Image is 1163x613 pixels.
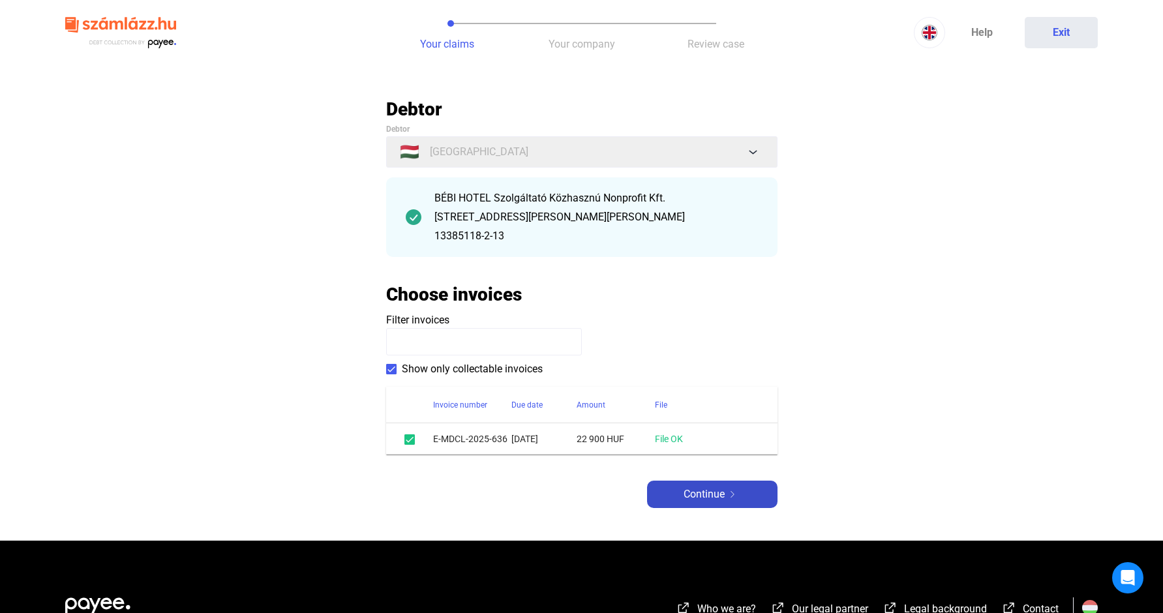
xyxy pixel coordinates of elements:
div: Due date [511,397,543,413]
span: Your claims [420,38,474,50]
img: EN [922,25,937,40]
div: Due date [511,397,577,413]
td: E-MDCL-2025-636 [433,423,511,455]
button: EN [914,17,945,48]
span: Continue [684,486,725,502]
span: [GEOGRAPHIC_DATA] [430,144,528,160]
div: [STREET_ADDRESS][PERSON_NAME][PERSON_NAME] [434,209,758,225]
span: Your company [549,38,615,50]
div: Invoice number [433,397,511,413]
h2: Choose invoices [386,283,522,306]
a: File OK [655,434,683,444]
div: 13385118-2-13 [434,228,758,244]
a: Help [945,17,1018,48]
button: 🇭🇺[GEOGRAPHIC_DATA] [386,136,778,168]
div: File [655,397,667,413]
span: Debtor [386,125,410,134]
img: arrow-right-white [725,491,740,498]
div: Invoice number [433,397,487,413]
img: checkmark-darker-green-circle [406,209,421,225]
div: File [655,397,762,413]
span: Filter invoices [386,314,449,326]
div: Open Intercom Messenger [1112,562,1143,593]
span: Show only collectable invoices [402,361,543,377]
div: BÉBI HOTEL Szolgáltató Közhasznú Nonprofit Kft. [434,190,758,206]
img: szamlazzhu-logo [65,12,176,54]
h2: Debtor [386,98,778,121]
button: Exit [1025,17,1098,48]
button: Continuearrow-right-white [647,481,778,508]
div: Amount [577,397,655,413]
div: Amount [577,397,605,413]
td: 22 900 HUF [577,423,655,455]
td: [DATE] [511,423,577,455]
span: Review case [687,38,744,50]
span: 🇭🇺 [400,144,419,160]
